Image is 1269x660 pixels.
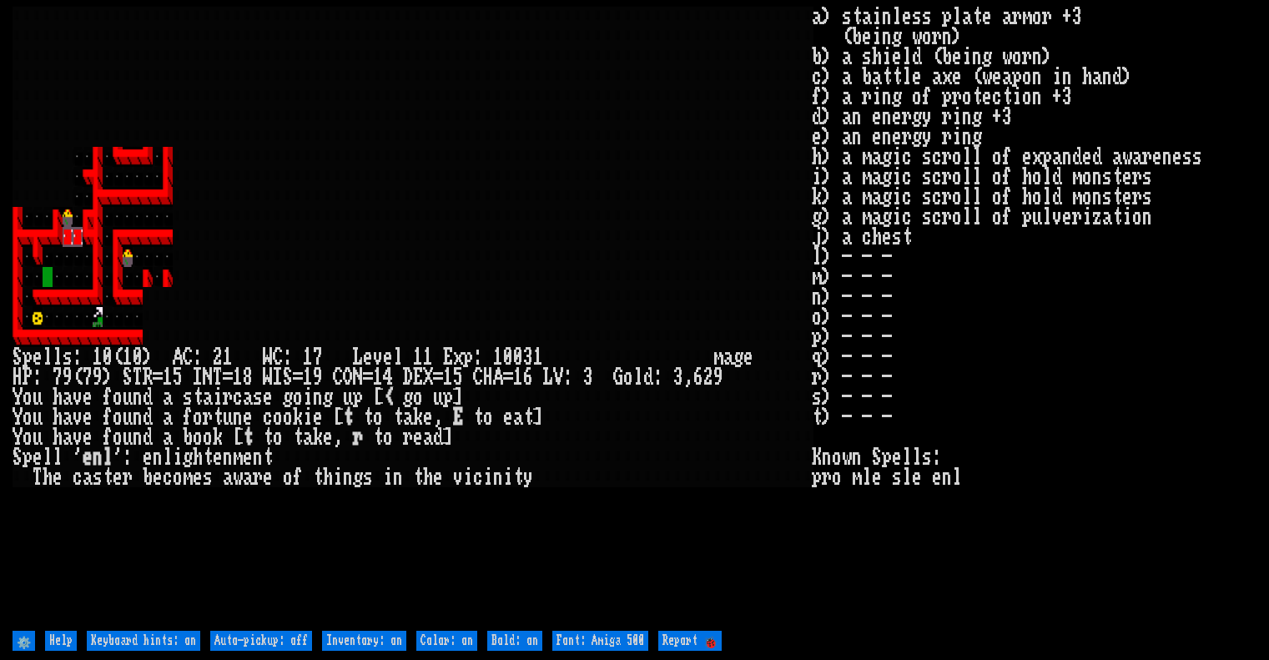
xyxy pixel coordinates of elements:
div: 1 [163,367,173,387]
div: 6 [693,367,703,387]
div: o [283,467,293,487]
div: g [353,467,363,487]
div: e [503,407,513,427]
div: y [523,467,533,487]
div: f [103,427,113,447]
div: e [83,387,93,407]
div: E [413,367,423,387]
div: e [323,427,333,447]
div: S [13,347,23,367]
div: p [23,447,33,467]
div: a [223,467,233,487]
div: e [113,467,123,487]
div: r [353,427,363,447]
div: I [273,367,283,387]
div: a [243,467,253,487]
div: h [43,467,53,487]
div: A [493,367,503,387]
div: 1 [303,347,313,367]
div: 0 [103,347,113,367]
div: g [323,387,333,407]
div: n [93,447,103,467]
div: t [413,467,423,487]
div: 2 [213,347,223,367]
div: 9 [713,367,723,387]
div: n [233,407,243,427]
div: o [283,407,293,427]
input: Font: Amiga 500 [552,631,648,651]
div: n [393,467,403,487]
div: s [93,467,103,487]
div: H [13,367,23,387]
input: Keyboard hints: on [87,631,200,651]
div: a [63,387,73,407]
div: e [33,447,43,467]
div: n [253,447,263,467]
div: : [73,347,83,367]
div: e [263,387,273,407]
div: t [213,407,223,427]
div: s [203,467,213,487]
div: e [743,347,753,367]
div: a [723,347,733,367]
div: ' [113,447,123,467]
div: o [203,427,213,447]
div: 2 [703,367,713,387]
div: g [403,387,413,407]
div: k [313,427,323,447]
div: h [53,407,63,427]
div: < [383,387,393,407]
div: h [193,447,203,467]
div: t [523,407,533,427]
div: C [183,347,193,367]
div: f [103,387,113,407]
div: : [563,367,573,387]
div: T [133,367,143,387]
div: h [423,467,433,487]
div: W [263,367,273,387]
div: 8 [243,367,253,387]
div: ] [533,407,543,427]
div: e [263,467,273,487]
div: o [23,387,33,407]
div: e [83,427,93,447]
div: i [173,447,183,467]
div: o [193,407,203,427]
div: g [733,347,743,367]
div: i [503,467,513,487]
div: h [53,387,63,407]
input: Auto-pickup: off [210,631,312,651]
div: t [263,427,273,447]
div: V [553,367,563,387]
div: 1 [233,367,243,387]
div: t [243,427,253,447]
div: T [213,367,223,387]
stats: a) stainless plate armor +3 (being worn) b) a shield (being worn) c) a battle axe (weapon in hand... [812,7,1256,627]
div: , [433,407,443,427]
div: o [383,427,393,447]
div: n [223,447,233,467]
div: [ [233,427,243,447]
div: e [33,347,43,367]
div: E [443,347,453,367]
div: o [273,407,283,427]
div: s [253,387,263,407]
div: l [103,447,113,467]
div: s [363,467,373,487]
input: Bold: on [487,631,542,651]
div: a [163,407,173,427]
div: t [513,467,523,487]
div: 1 [513,367,523,387]
div: 1 [423,347,433,367]
div: g [283,387,293,407]
div: 9 [313,367,323,387]
div: i [383,467,393,487]
div: 1 [493,347,503,367]
div: t [103,467,113,487]
div: e [193,467,203,487]
input: ⚙️ [13,631,35,651]
div: 1 [123,347,133,367]
input: Report 🐞 [658,631,722,651]
div: G [613,367,623,387]
div: o [623,367,633,387]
